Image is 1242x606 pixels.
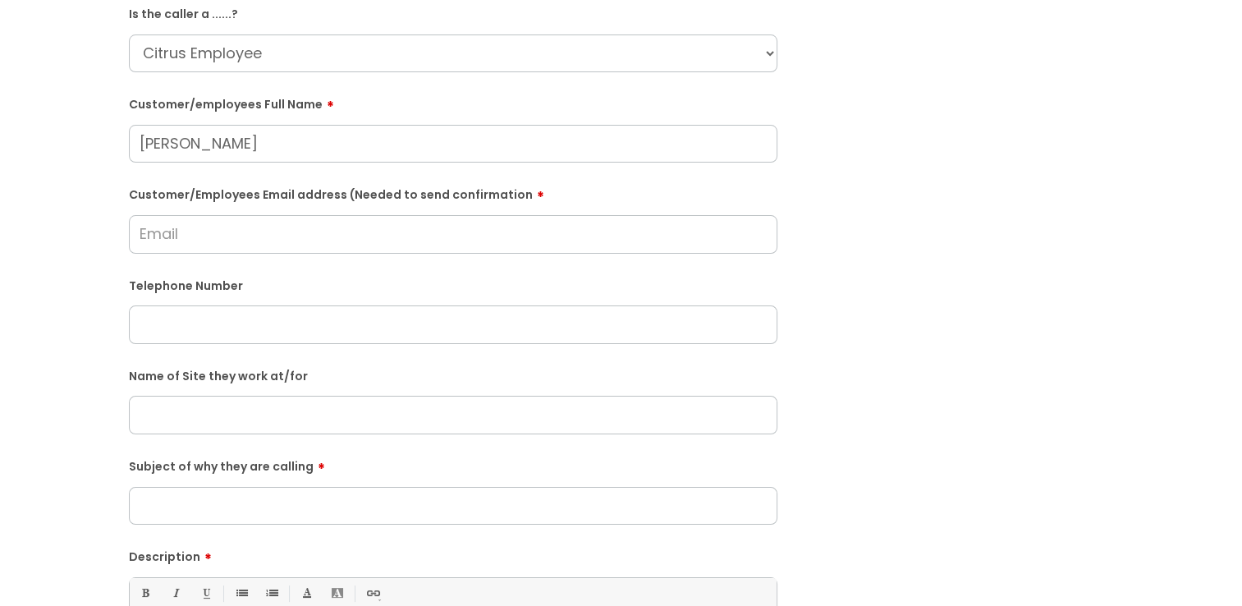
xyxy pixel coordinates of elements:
[129,276,777,293] label: Telephone Number
[165,583,186,604] a: Italic (Ctrl-I)
[362,583,383,604] a: Link
[261,583,282,604] a: 1. Ordered List (Ctrl-Shift-8)
[129,366,777,383] label: Name of Site they work at/for
[129,454,777,474] label: Subject of why they are calling
[135,583,155,604] a: Bold (Ctrl-B)
[296,583,317,604] a: Font Color
[195,583,216,604] a: Underline(Ctrl-U)
[231,583,251,604] a: • Unordered List (Ctrl-Shift-7)
[129,4,777,21] label: Is the caller a ......?
[129,544,777,564] label: Description
[129,182,777,202] label: Customer/Employees Email address (Needed to send confirmation
[129,215,777,253] input: Email
[327,583,347,604] a: Back Color
[129,92,777,112] label: Customer/employees Full Name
